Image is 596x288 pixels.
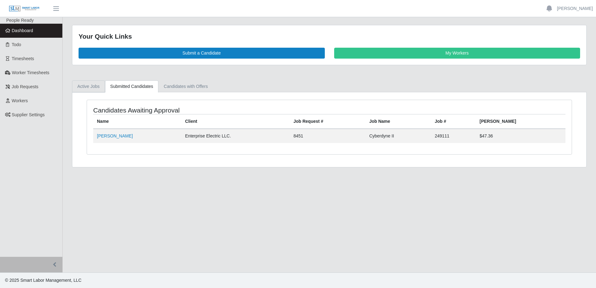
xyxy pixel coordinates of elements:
th: [PERSON_NAME] [476,114,565,129]
td: $47.36 [476,129,565,143]
span: Worker Timesheets [12,70,49,75]
span: People Ready [6,18,34,23]
th: Job Name [366,114,431,129]
a: Active Jobs [72,80,105,93]
a: Candidates with Offers [158,80,213,93]
div: Your Quick Links [79,31,580,41]
td: Enterprise Electric LLC. [181,129,290,143]
span: Dashboard [12,28,33,33]
th: Job # [431,114,476,129]
a: Submitted Candidates [105,80,159,93]
a: [PERSON_NAME] [97,133,133,138]
img: SLM Logo [9,5,40,12]
span: © 2025 Smart Labor Management, LLC [5,278,81,283]
td: 8451 [290,129,365,143]
a: My Workers [334,48,580,59]
span: Supplier Settings [12,112,45,117]
td: Cyberdyne II [366,129,431,143]
th: Job Request # [290,114,365,129]
th: Client [181,114,290,129]
span: Job Requests [12,84,39,89]
span: Todo [12,42,21,47]
a: [PERSON_NAME] [557,5,593,12]
h4: Candidates Awaiting Approval [93,106,285,114]
span: Timesheets [12,56,34,61]
a: Submit a Candidate [79,48,325,59]
th: Name [93,114,181,129]
td: 249111 [431,129,476,143]
span: Workers [12,98,28,103]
